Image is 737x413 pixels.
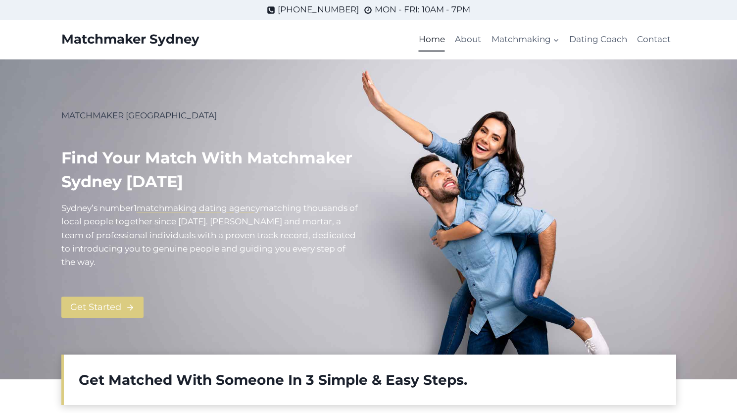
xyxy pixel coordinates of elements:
h1: Find your match with Matchmaker Sydney [DATE] [61,146,361,194]
a: Get Started [61,297,144,318]
a: Matchmaking [486,28,564,52]
span: MON - FRI: 10AM - 7PM [375,3,470,16]
a: About [450,28,486,52]
span: Get Started [70,300,121,314]
p: Sydney’s number atching thousands of local people together since [DATE]. [PERSON_NAME] and mortar... [61,202,361,269]
mark: 1 [134,203,137,213]
a: Matchmaker Sydney [61,32,199,47]
mark: m [260,203,269,213]
h2: Get Matched With Someone In 3 Simple & Easy Steps.​ [79,369,661,390]
a: matchmaking dating agency [137,203,260,213]
a: Contact [632,28,676,52]
p: MATCHMAKER [GEOGRAPHIC_DATA] [61,109,361,122]
a: Home [414,28,450,52]
span: [PHONE_NUMBER] [278,3,359,16]
span: Matchmaking [491,33,559,46]
a: Dating Coach [564,28,632,52]
nav: Primary [414,28,676,52]
a: [PHONE_NUMBER] [267,3,359,16]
